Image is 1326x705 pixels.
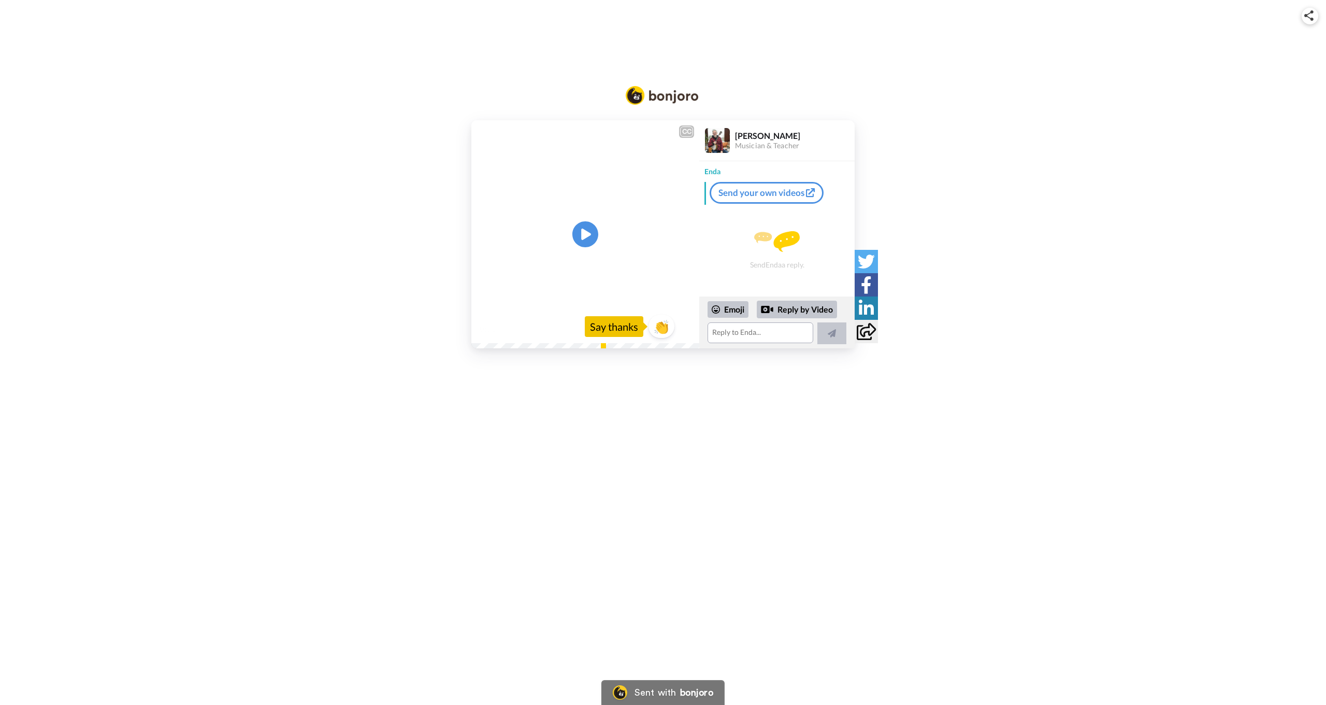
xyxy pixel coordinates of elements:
div: Reply by Video [757,301,837,318]
span: / [499,322,502,335]
div: Enda [699,161,855,177]
div: CC [680,126,693,137]
div: Say thanks [585,316,643,337]
div: Musician & Teacher [735,142,854,150]
div: Emoji [708,301,748,318]
img: message.svg [754,231,800,252]
button: 👏 [648,315,674,338]
img: Bonjoro Logo [626,86,698,105]
span: 1:26 [505,322,523,335]
img: Profile Image [705,128,730,153]
span: 👏 [648,318,674,335]
div: Send Enda a reply. [699,209,855,291]
div: Reply by Video [761,303,773,316]
span: 0:00 [479,322,497,335]
img: ic_share.svg [1304,10,1314,21]
img: Full screen [680,323,690,334]
a: Send your own videos [710,182,824,204]
div: [PERSON_NAME] [735,131,854,140]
